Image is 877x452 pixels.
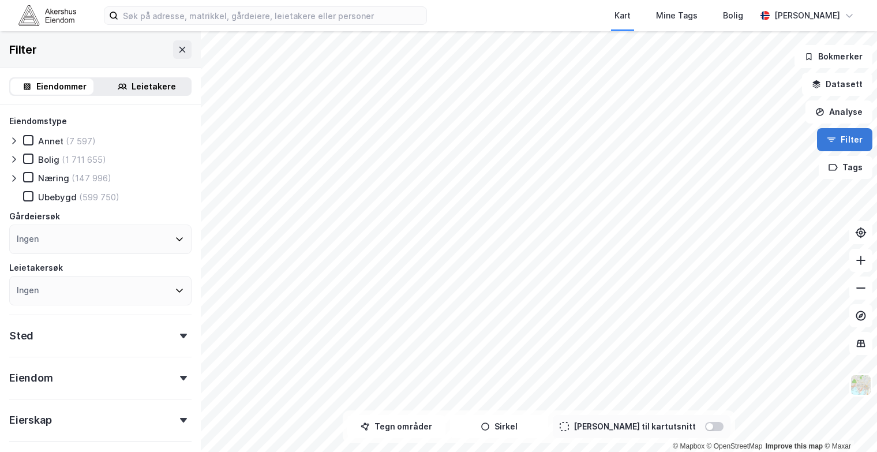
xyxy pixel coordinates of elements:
[450,415,548,438] button: Sirkel
[574,420,696,434] div: [PERSON_NAME] til kartutsnitt
[38,136,63,147] div: Annet
[614,9,631,23] div: Kart
[819,397,877,452] iframe: Chat Widget
[9,210,60,223] div: Gårdeiersøk
[817,128,872,151] button: Filter
[9,371,53,385] div: Eiendom
[9,261,63,275] div: Leietakersøk
[347,415,445,438] button: Tegn områder
[9,413,51,427] div: Eierskap
[132,80,176,94] div: Leietakere
[819,156,872,179] button: Tags
[66,136,96,147] div: (7 597)
[38,192,77,203] div: Ubebygd
[707,442,763,450] a: OpenStreetMap
[850,374,872,396] img: Z
[18,5,76,25] img: akershus-eiendom-logo.9091f326c980b4bce74ccdd9f866810c.svg
[656,9,698,23] div: Mine Tags
[766,442,823,450] a: Improve this map
[79,192,119,203] div: (599 750)
[17,232,39,246] div: Ingen
[774,9,840,23] div: [PERSON_NAME]
[723,9,743,23] div: Bolig
[72,173,111,184] div: (147 996)
[9,114,67,128] div: Eiendomstype
[38,154,59,165] div: Bolig
[794,45,872,68] button: Bokmerker
[673,442,704,450] a: Mapbox
[17,283,39,297] div: Ingen
[9,329,33,343] div: Sted
[118,7,426,24] input: Søk på adresse, matrikkel, gårdeiere, leietakere eller personer
[9,40,37,59] div: Filter
[805,100,872,124] button: Analyse
[802,73,872,96] button: Datasett
[36,80,87,94] div: Eiendommer
[38,173,69,184] div: Næring
[819,397,877,452] div: Kontrollprogram for chat
[62,154,106,165] div: (1 711 655)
